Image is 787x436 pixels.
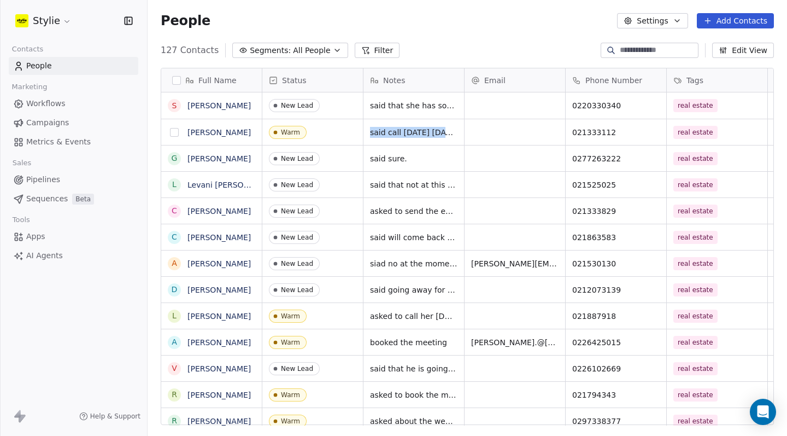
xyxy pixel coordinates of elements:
a: Metrics & Events [9,133,138,151]
div: New Lead [281,286,313,294]
a: [PERSON_NAME] [187,312,251,321]
div: A [172,258,177,269]
span: asked about the website.check on him [370,416,457,427]
span: Full Name [198,75,237,86]
span: siad no at the moment.check after [370,258,457,269]
span: 0220330340 [572,100,621,111]
span: Sequences [26,193,68,205]
div: L [172,179,177,190]
a: [PERSON_NAME] [187,128,251,137]
span: Marketing [7,79,52,95]
div: Warm [281,312,300,320]
span: 021887918 [572,311,616,322]
span: 0226425015 [572,337,621,348]
a: Workflows [9,95,138,113]
span: Sales [8,155,36,171]
span: Segments: [250,45,291,56]
span: All People [293,45,330,56]
div: Phone Number [566,68,666,92]
span: 0226102669 [572,363,621,374]
span: AI Agents [26,250,63,261]
span: Tools [8,212,34,228]
div: Notes [363,68,464,92]
a: [PERSON_NAME] [187,207,251,216]
span: real estate [673,362,718,375]
div: S [172,100,177,112]
div: New Lead [281,365,313,373]
span: 021525025 [572,179,616,190]
a: [PERSON_NAME] [187,154,251,163]
div: Warm [281,129,300,136]
a: SequencesBeta [9,190,138,208]
button: Stylie [13,11,74,30]
a: [PERSON_NAME] [187,391,251,399]
div: C [172,205,177,217]
span: real estate [673,336,718,349]
div: L [172,310,177,322]
span: real estate [673,257,718,270]
span: Pipelines [26,174,60,185]
span: Campaigns [26,117,69,129]
a: Levani [PERSON_NAME]-On [187,181,292,189]
span: said that not at this time [370,179,457,190]
div: R [172,389,177,400]
a: [PERSON_NAME] [187,259,251,268]
span: real estate [673,415,718,428]
a: Apps [9,228,138,246]
span: 021530130 [572,258,616,269]
div: D [172,284,178,295]
button: Filter [355,43,400,58]
span: said call [DATE] [DATE] [370,127,457,138]
span: said going away for 3 months.get in touch after [370,284,457,295]
a: Campaigns [9,114,138,132]
span: asked to send the email [370,206,457,217]
span: 021863583 [572,232,616,243]
span: Stylie [33,14,60,28]
span: People [161,13,210,29]
a: [PERSON_NAME] [187,233,251,242]
span: Workflows [26,98,66,109]
a: [PERSON_NAME] [187,338,251,347]
div: C [172,231,177,243]
span: 021333829 [572,206,616,217]
div: New Lead [281,181,313,189]
span: asked to call her [DOMAIN_NAME] was busy with meeting [370,311,457,322]
div: Open Intercom Messenger [750,399,776,425]
div: Status [262,68,363,92]
a: [PERSON_NAME] [187,101,251,110]
span: said that she has someone at the moment [370,100,457,111]
a: Help & Support [79,412,140,421]
div: G [172,153,178,164]
span: 0212073139 [572,284,621,295]
div: New Lead [281,207,313,215]
button: Edit View [712,43,774,58]
a: [PERSON_NAME] [187,286,251,294]
div: Full Name [161,68,262,92]
button: Add Contacts [697,13,774,28]
span: said sure. [370,153,407,164]
span: real estate [673,178,718,191]
a: AI Agents [9,247,138,265]
span: Contacts [7,41,48,57]
span: real estate [673,126,718,139]
span: real estate [673,99,718,112]
span: real estate [673,152,718,165]
div: Warm [281,391,300,399]
span: 021794343 [572,390,616,400]
span: 127 Contacts [161,44,219,57]
div: Warm [281,417,300,425]
div: R [172,415,177,427]
div: New Lead [281,234,313,241]
span: Help & Support [90,412,140,421]
span: People [26,60,52,72]
span: real estate [673,283,718,297]
div: New Lead [281,102,313,109]
a: [PERSON_NAME] [187,417,251,426]
span: Email [484,75,506,86]
span: Notes [383,75,405,86]
span: real estate [673,388,718,402]
div: A [172,336,177,348]
div: New Lead [281,260,313,268]
a: Pipelines [9,171,138,189]
span: said will come back to us when he is ready. send him info [370,232,457,243]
